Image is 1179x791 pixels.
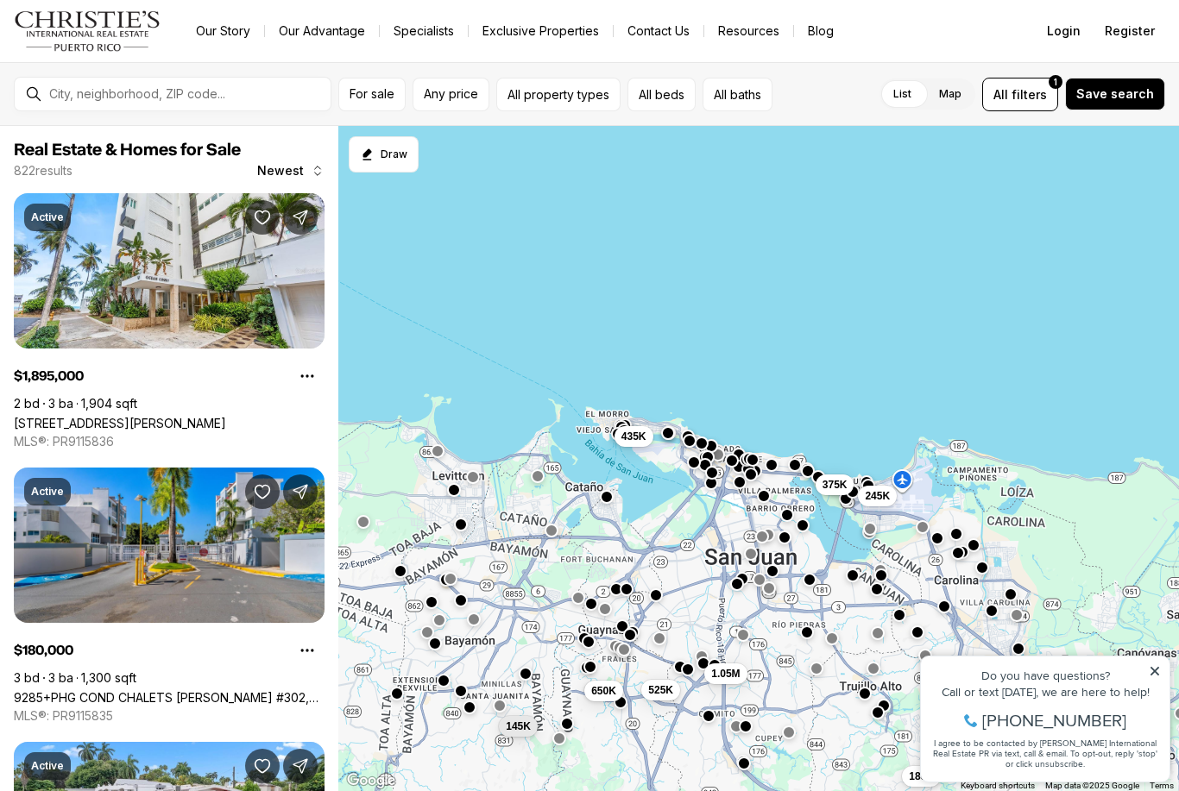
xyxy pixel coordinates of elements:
button: Allfilters1 [982,78,1058,111]
button: 435K [615,426,653,447]
span: I agree to be contacted by [PERSON_NAME] International Real Estate PR via text, call & email. To ... [22,106,246,139]
span: [PHONE_NUMBER] [71,81,215,98]
p: Active [31,759,64,773]
a: Specialists [380,19,468,43]
span: 525K [648,683,673,697]
span: Save search [1076,87,1154,101]
button: Save search [1065,78,1165,110]
a: Exclusive Properties [469,19,613,43]
a: Our Advantage [265,19,379,43]
button: All baths [703,78,772,111]
div: Call or text [DATE], we are here to help! [18,55,249,67]
button: 1.05M [704,663,747,684]
a: 9285+PHG COND CHALETS SEVILLANO #302, TRUJILLO ALTO PR, 00976 [14,690,325,705]
span: Register [1105,24,1155,38]
button: 180K [902,766,941,787]
p: Active [31,210,64,224]
span: 375K [823,478,848,492]
p: Active [31,485,64,499]
p: 822 results [14,164,73,178]
span: 180K [909,769,934,783]
a: Blog [794,19,848,43]
button: Property options [290,633,325,668]
span: For sale [350,87,394,101]
span: Newest [257,164,304,178]
button: Share Property [283,200,318,235]
label: Map [925,78,975,110]
button: Property options [290,359,325,393]
button: 145K [499,716,538,737]
button: Save Property: 1805 CAMELIA [245,749,280,783]
button: 525K [641,680,680,700]
button: Contact Us [614,19,703,43]
span: Login [1047,24,1081,38]
button: For sale [338,78,406,111]
span: Any price [424,87,478,101]
span: 650K [591,684,616,698]
button: 650K [584,681,623,701]
label: List [880,78,925,110]
button: Register [1094,14,1165,48]
span: 245K [865,489,890,503]
button: 375K [816,474,854,495]
span: 1 [1054,75,1057,89]
button: Save Property: 51 KING'S COURT ST #14B [245,200,280,235]
span: filters [1012,85,1047,104]
a: 51 KING'S COURT ST #14B, SAN JUAN PR, 00911 [14,416,226,430]
button: Login [1037,14,1091,48]
img: logo [14,10,161,52]
button: Share Property [283,474,318,509]
div: Do you have questions? [18,39,249,51]
span: All [993,85,1008,104]
span: 1.05M [711,667,740,681]
button: Newest [247,154,335,188]
button: Start drawing [349,136,419,173]
button: Share Property [283,749,318,783]
a: Resources [704,19,793,43]
span: 145K [506,719,531,733]
button: 245K [858,486,897,506]
button: Save Property: 9285+PHG COND CHALETS SEVILLANO #302 [245,474,280,509]
span: Real Estate & Homes for Sale [14,141,241,159]
span: 435K [621,430,646,443]
button: All beds [627,78,696,111]
button: Any price [413,78,489,111]
button: All property types [496,78,621,111]
a: Our Story [182,19,264,43]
